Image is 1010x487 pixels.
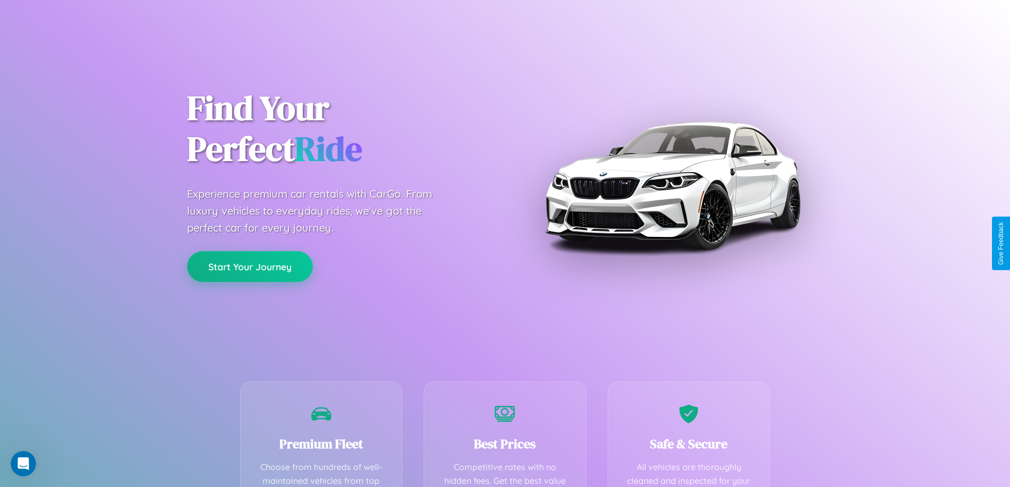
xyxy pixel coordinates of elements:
h3: Safe & Secure [624,435,754,453]
h3: Best Prices [440,435,570,453]
button: Start Your Journey [187,251,313,282]
p: Experience premium car rentals with CarGo. From luxury vehicles to everyday rides, we've got the ... [187,185,452,236]
span: Ride [295,126,362,172]
h3: Premium Fleet [257,435,387,453]
iframe: Intercom live chat [11,451,36,476]
img: Premium BMW car rental vehicle [540,53,805,318]
h1: Find Your Perfect [187,88,489,170]
div: Give Feedback [997,222,1005,265]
